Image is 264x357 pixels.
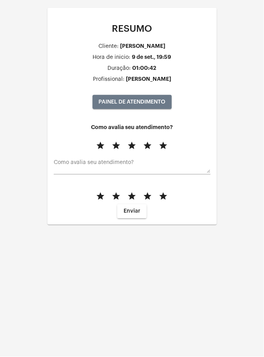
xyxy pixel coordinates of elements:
div: Profissional: [93,76,124,82]
span: PAINEL DE ATENDIMENTO [99,99,166,105]
div: Cliente: [99,44,119,49]
mat-icon: star [112,192,121,201]
button: PAINEL DE ATENDIMENTO [93,95,172,109]
mat-icon: star [143,141,153,150]
h4: Como avalia seu atendimento? [54,124,211,130]
div: Duração: [108,66,131,71]
mat-icon: star [96,192,106,201]
mat-icon: star [127,192,137,201]
mat-icon: star [159,141,168,150]
span: Enviar [124,209,140,214]
mat-icon: star [143,192,153,201]
mat-icon: star [159,192,168,201]
div: [PERSON_NAME] [120,43,166,49]
button: Enviar [117,204,147,219]
div: 9 de set., 19:59 [132,54,171,60]
mat-icon: star [127,141,137,150]
mat-icon: star [96,141,106,150]
div: Hora de inicio: [93,55,131,60]
div: [PERSON_NAME] [126,76,171,82]
mat-icon: star [112,141,121,150]
div: 01:00:42 [133,65,157,71]
p: RESUMO [54,24,211,34]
